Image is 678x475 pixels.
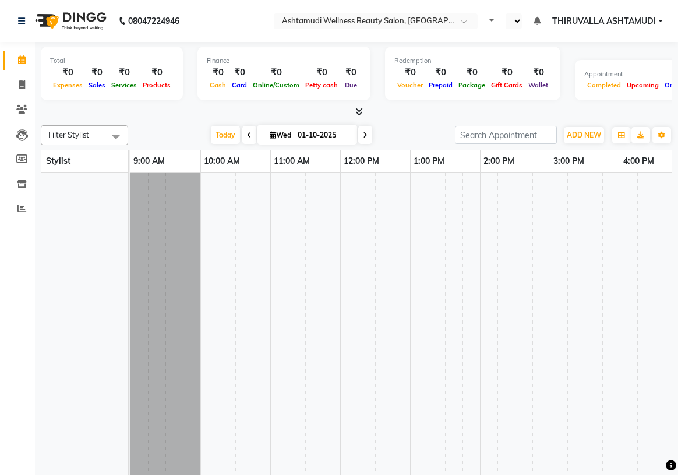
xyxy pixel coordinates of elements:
a: 12:00 PM [341,153,382,170]
a: 4:00 PM [620,153,657,170]
span: Due [342,81,360,89]
span: Upcoming [624,81,662,89]
a: 2:00 PM [481,153,517,170]
span: Package [455,81,488,89]
span: Stylist [46,156,70,166]
div: ₹0 [341,66,361,79]
span: Cash [207,81,229,89]
span: ADD NEW [567,131,601,139]
a: 10:00 AM [201,153,243,170]
img: logo [30,5,110,37]
div: ₹0 [229,66,250,79]
div: ₹0 [50,66,86,79]
a: 9:00 AM [130,153,168,170]
div: ₹0 [302,66,341,79]
span: Wallet [525,81,551,89]
span: Card [229,81,250,89]
span: Wed [267,131,294,139]
div: ₹0 [250,66,302,79]
span: Services [108,81,140,89]
div: ₹0 [426,66,455,79]
a: 11:00 AM [271,153,313,170]
div: ₹0 [86,66,108,79]
span: THIRUVALLA ASHTAMUDI [552,15,656,27]
div: ₹0 [488,66,525,79]
span: Voucher [394,81,426,89]
span: Prepaid [426,81,455,89]
input: Search Appointment [455,126,557,144]
span: Today [211,126,240,144]
span: Expenses [50,81,86,89]
span: Products [140,81,174,89]
b: 08047224946 [128,5,179,37]
a: 3:00 PM [550,153,587,170]
span: Petty cash [302,81,341,89]
div: Finance [207,56,361,66]
div: Redemption [394,56,551,66]
div: ₹0 [394,66,426,79]
div: ₹0 [108,66,140,79]
span: Gift Cards [488,81,525,89]
div: ₹0 [455,66,488,79]
div: ₹0 [140,66,174,79]
span: Online/Custom [250,81,302,89]
div: ₹0 [525,66,551,79]
div: Total [50,56,174,66]
input: 2025-10-01 [294,126,352,144]
span: Sales [86,81,108,89]
button: ADD NEW [564,127,604,143]
span: Completed [584,81,624,89]
span: Filter Stylist [48,130,89,139]
a: 1:00 PM [411,153,447,170]
div: ₹0 [207,66,229,79]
